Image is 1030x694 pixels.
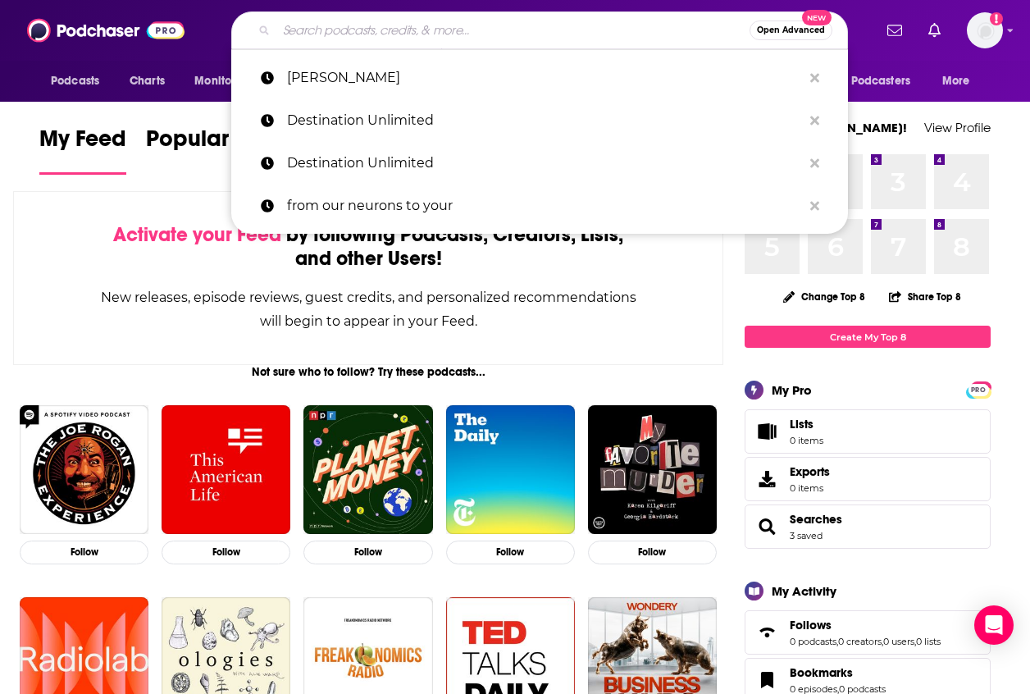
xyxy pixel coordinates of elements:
span: For Podcasters [832,70,910,93]
span: Activate your Feed [113,222,281,247]
p: from our neurons to your [287,185,802,227]
a: Show notifications dropdown [881,16,909,44]
span: Charts [130,70,165,93]
p: Destination Unlimited [287,142,802,185]
a: Destination Unlimited [231,99,848,142]
a: Bookmarks [790,665,886,680]
button: open menu [39,66,121,97]
span: Exports [790,464,830,479]
span: Open Advanced [757,26,825,34]
img: The Daily [446,405,575,534]
button: open menu [183,66,274,97]
a: Follows [790,618,941,632]
a: Searches [790,512,842,527]
button: Change Top 8 [773,286,875,307]
img: Planet Money [303,405,432,534]
span: Podcasts [51,70,99,93]
span: 0 items [790,482,830,494]
span: Follows [745,610,991,655]
span: Lists [750,420,783,443]
button: open menu [821,66,934,97]
button: Follow [303,541,432,564]
div: My Activity [772,583,836,599]
span: Logged in as ebolden [967,12,1003,48]
input: Search podcasts, credits, & more... [276,17,750,43]
span: , [882,636,883,647]
a: 3 saved [790,530,823,541]
a: Show notifications dropdown [922,16,947,44]
div: Search podcasts, credits, & more... [231,11,848,49]
button: Show profile menu [967,12,1003,48]
div: by following Podcasts, Creators, Lists, and other Users! [96,223,640,271]
img: The Joe Rogan Experience [20,405,148,534]
button: Follow [446,541,575,564]
span: , [836,636,838,647]
a: Searches [750,515,783,538]
a: 0 users [883,636,914,647]
span: 0 items [790,435,823,446]
a: Create My Top 8 [745,326,991,348]
span: Exports [750,468,783,491]
div: Open Intercom Messenger [974,605,1014,645]
a: 0 creators [838,636,882,647]
a: from our neurons to your [231,185,848,227]
button: Open AdvancedNew [750,21,832,40]
img: User Profile [967,12,1003,48]
button: Share Top 8 [888,281,962,313]
a: View Profile [924,120,991,135]
p: Destination Unlimited [287,99,802,142]
p: kelce [287,57,802,99]
span: Lists [790,417,823,431]
span: Follows [790,618,832,632]
img: Podchaser - Follow, Share and Rate Podcasts [27,15,185,46]
div: My Pro [772,382,812,398]
span: New [802,10,832,25]
span: More [942,70,970,93]
a: [PERSON_NAME] [231,57,848,99]
span: Lists [790,417,814,431]
button: Follow [162,541,290,564]
span: My Feed [39,125,126,162]
img: My Favorite Murder with Karen Kilgariff and Georgia Hardstark [588,405,717,534]
span: Popular Feed [146,125,285,162]
a: My Feed [39,125,126,175]
button: open menu [931,66,991,97]
div: New releases, episode reviews, guest credits, and personalized recommendations will begin to appe... [96,285,640,333]
a: Lists [745,409,991,454]
a: 0 lists [916,636,941,647]
a: Follows [750,621,783,644]
img: This American Life [162,405,290,534]
a: PRO [968,383,988,395]
span: Bookmarks [790,665,853,680]
span: PRO [968,384,988,396]
button: Follow [20,541,148,564]
a: Popular Feed [146,125,285,175]
span: Monitoring [194,70,253,93]
a: Destination Unlimited [231,142,848,185]
svg: Add a profile image [990,12,1003,25]
button: Follow [588,541,717,564]
span: Searches [745,505,991,549]
a: Charts [119,66,175,97]
a: 0 podcasts [790,636,836,647]
span: , [914,636,916,647]
a: Bookmarks [750,669,783,692]
div: Not sure who to follow? Try these podcasts... [13,365,723,379]
a: Exports [745,457,991,501]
